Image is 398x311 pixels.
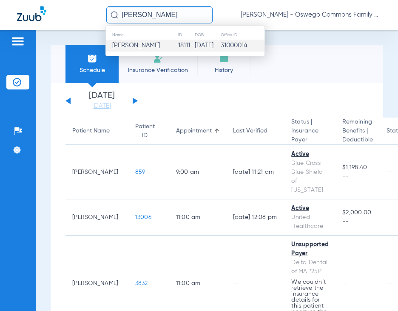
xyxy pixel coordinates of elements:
[194,30,220,40] th: DOB
[291,159,329,195] div: Blue Cross Blue Shield of [US_STATE]
[76,92,127,110] li: [DATE]
[17,6,46,21] img: Zuub Logo
[342,172,373,181] span: --
[106,30,178,40] th: Name
[220,40,264,52] td: 31000014
[178,30,195,40] th: ID
[219,53,229,63] img: History
[153,53,163,63] img: Manual Insurance Verification
[233,127,278,135] div: Last Verified
[291,240,329,258] div: Unsupported Payer
[135,169,145,175] span: 859
[125,66,191,75] span: Insurance Verification
[135,280,148,286] span: 3832
[233,127,267,135] div: Last Verified
[112,42,160,49] span: [PERSON_NAME]
[342,163,373,172] span: $1,198.40
[291,150,329,159] div: Active
[226,199,285,236] td: [DATE] 12:08 PM
[291,258,329,276] div: Delta Dental of MA *25P
[291,204,329,213] div: Active
[65,145,128,199] td: [PERSON_NAME]
[65,199,128,236] td: [PERSON_NAME]
[169,145,226,199] td: 9:00 AM
[342,135,373,144] span: Deductible
[72,127,110,135] div: Patient Name
[178,40,195,52] td: 18111
[342,217,373,226] span: --
[335,118,380,145] th: Remaining Benefits |
[176,127,219,135] div: Appointment
[176,127,212,135] div: Appointment
[291,127,329,144] span: Insurance Payer
[169,199,226,236] td: 11:00 AM
[342,280,349,286] span: --
[106,6,213,23] input: Search for patients
[135,122,155,140] div: Patient ID
[135,214,151,220] span: 13006
[204,66,244,75] span: History
[220,30,264,40] th: Office ID
[87,53,97,63] img: Schedule
[342,208,373,217] span: $2,000.00
[284,118,335,145] th: Status |
[72,66,112,75] span: Schedule
[11,36,25,46] img: hamburger-icon
[111,11,118,19] img: Search Icon
[72,127,122,135] div: Patient Name
[194,40,220,52] td: [DATE]
[226,145,285,199] td: [DATE] 11:21 AM
[241,11,381,19] span: [PERSON_NAME] - Oswego Commons Family Dental
[291,213,329,231] div: United Healthcare
[76,102,127,110] a: [DATE]
[135,122,162,140] div: Patient ID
